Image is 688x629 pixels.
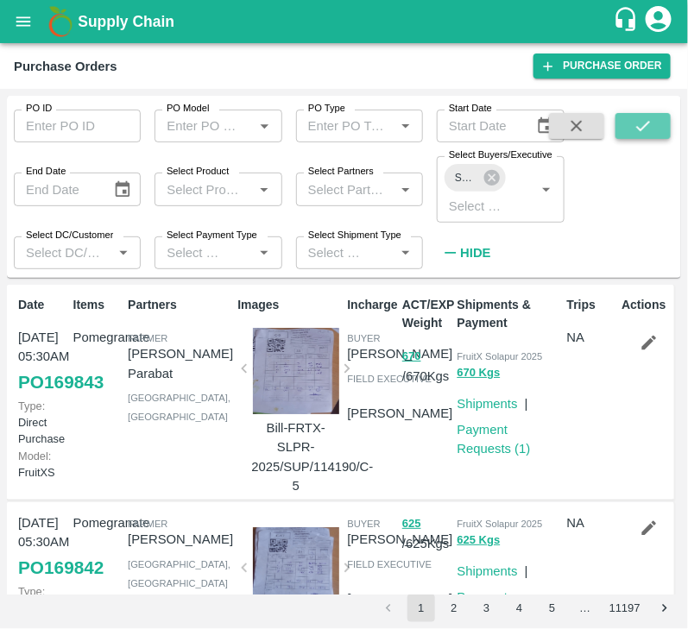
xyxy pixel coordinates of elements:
button: Open [253,115,275,137]
span: buyer [347,333,380,343]
a: PO169843 [18,367,104,398]
p: [PERSON_NAME] [128,530,233,549]
label: End Date [26,165,66,179]
a: Payment Requests (1) [458,423,531,456]
p: Partners [128,296,230,314]
input: Enter PO Type [301,115,389,137]
label: Select DC/Customer [26,229,113,242]
span: field executive [347,374,432,384]
input: Enter PO Model [160,115,248,137]
button: Open [394,115,417,137]
p: Items [73,296,122,314]
p: Incharge [347,296,395,314]
input: Start Date [437,110,522,142]
a: Purchase Order [533,53,671,79]
label: Select Shipment Type [308,229,401,242]
span: FruitX Solapur 2025 [458,351,543,362]
b: Supply Chain [78,13,174,30]
p: Date [18,296,66,314]
div: Sagar K [445,164,505,192]
label: Select Partners [308,165,374,179]
p: / 670 Kgs [402,346,451,386]
label: Select Product [167,165,229,179]
div: customer-support [613,6,643,37]
label: Start Date [449,102,492,116]
button: open drawer [3,2,43,41]
input: Select Product [160,178,248,200]
span: Farmer [128,333,167,343]
p: [PERSON_NAME] [347,344,452,363]
span: [GEOGRAPHIC_DATA] , [GEOGRAPHIC_DATA] [128,393,230,422]
input: Select Buyers/Executive [442,194,508,217]
a: Payment Requests (1) [458,590,531,623]
button: Open [253,179,275,201]
div: | [518,555,528,581]
p: [PERSON_NAME] Parabat [128,344,233,383]
button: Open [394,179,417,201]
label: PO ID [26,102,52,116]
p: ACT/EXP Weight [402,296,451,332]
p: Direct Purchase [18,398,66,448]
a: Shipments [458,564,518,578]
label: PO Type [308,102,345,116]
button: Open [535,179,558,201]
span: Sagar K [445,169,487,187]
p: [DATE] 05:30AM [18,328,66,367]
button: Go to next page [651,594,679,622]
p: Pomegranate [73,513,122,532]
span: buyer [347,519,380,529]
span: Type: [18,585,45,598]
a: Supply Chain [78,9,613,34]
span: Farmer [128,519,167,529]
button: Hide [437,238,495,267]
button: 625 Kgs [458,531,501,550]
span: Type: [18,399,45,412]
span: FruitX Solapur 2025 [458,519,543,529]
p: Trips [567,296,615,314]
p: Actions [622,296,670,314]
p: / 625 Kgs [402,513,451,553]
p: NA [567,328,615,347]
nav: pagination navigation [372,594,681,622]
img: logo [43,4,78,39]
p: FruitXS [18,448,66,481]
button: Go to page 4 [506,594,533,622]
input: Select Payment Type [160,242,225,264]
button: Open [112,242,135,264]
p: Bill-FRTX-SLPR-2025/SUP/114190/C-5 [251,418,340,495]
p: Pomegranate [73,328,122,347]
button: 625 [402,514,421,534]
button: 670 [402,347,421,367]
button: page 1 [407,594,435,622]
input: Select Shipment Type [301,242,367,264]
div: … [571,601,599,617]
button: Go to page 11197 [604,594,646,622]
span: Model: [18,450,51,462]
div: | [518,387,528,413]
a: PO169842 [18,552,104,583]
p: [PERSON_NAME] [347,530,452,549]
button: Choose date [106,173,139,206]
p: Images [237,296,340,314]
p: Shipments & Payment [458,296,560,332]
p: NA [567,513,615,532]
label: PO Model [167,102,210,116]
button: Choose date [529,110,562,142]
div: Purchase Orders [14,55,117,78]
input: Select Partners [301,178,389,200]
button: 670 Kgs [458,363,501,383]
p: [DATE] 05:30AM [18,513,66,552]
label: Select Buyers/Executive [449,148,552,162]
label: Select Payment Type [167,229,257,242]
button: Go to page 2 [440,594,468,622]
a: Shipments [458,397,518,411]
span: field executive [347,559,432,569]
span: [GEOGRAPHIC_DATA] , [GEOGRAPHIC_DATA] [128,559,230,588]
div: account of current user [643,3,674,40]
button: Go to page 3 [473,594,501,622]
input: Enter PO ID [14,110,141,142]
button: Go to page 5 [539,594,566,622]
p: [PERSON_NAME] [347,589,452,608]
p: [PERSON_NAME] [347,404,452,423]
input: Select DC/Customer [19,242,107,264]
